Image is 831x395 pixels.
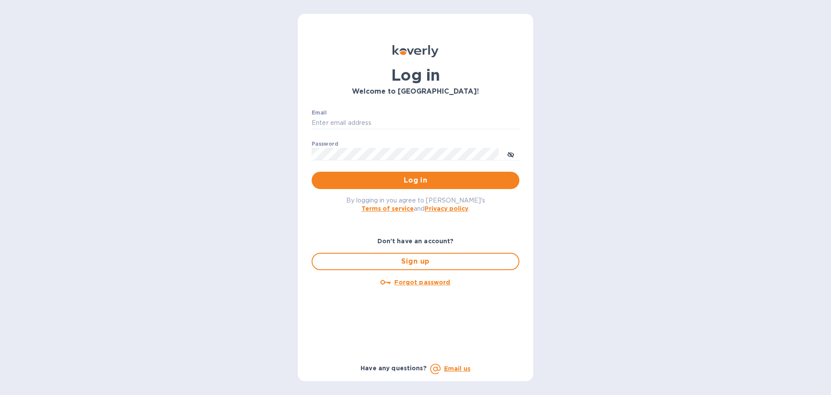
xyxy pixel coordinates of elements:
[312,88,519,96] h3: Welcome to [GEOGRAPHIC_DATA]!
[361,205,414,212] a: Terms of service
[312,141,338,147] label: Password
[312,172,519,189] button: Log in
[425,205,468,212] a: Privacy policy
[312,66,519,84] h1: Log in
[361,365,427,372] b: Have any questions?
[444,365,470,372] a: Email us
[393,45,438,57] img: Koverly
[312,110,327,115] label: Email
[319,175,512,186] span: Log in
[319,256,512,267] span: Sign up
[377,238,454,245] b: Don't have an account?
[312,117,519,130] input: Enter email address
[502,145,519,163] button: toggle password visibility
[346,197,485,212] span: By logging in you agree to [PERSON_NAME]'s and .
[312,253,519,270] button: Sign up
[394,279,450,286] u: Forgot password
